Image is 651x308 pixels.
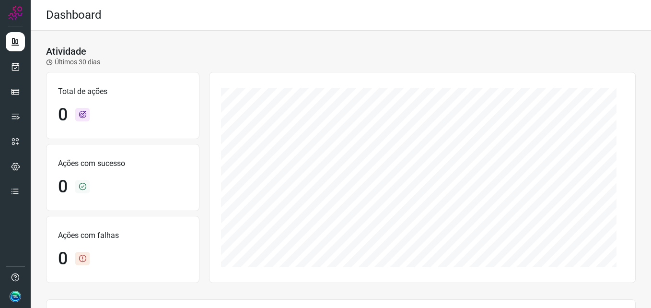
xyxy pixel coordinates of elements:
[10,291,21,302] img: d1faacb7788636816442e007acca7356.jpg
[58,158,187,169] p: Ações com sucesso
[58,177,68,197] h1: 0
[46,46,86,57] h3: Atividade
[58,86,187,97] p: Total de ações
[46,57,100,67] p: Últimos 30 dias
[58,230,187,241] p: Ações com falhas
[58,105,68,125] h1: 0
[8,6,23,20] img: Logo
[46,8,102,22] h2: Dashboard
[58,249,68,269] h1: 0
